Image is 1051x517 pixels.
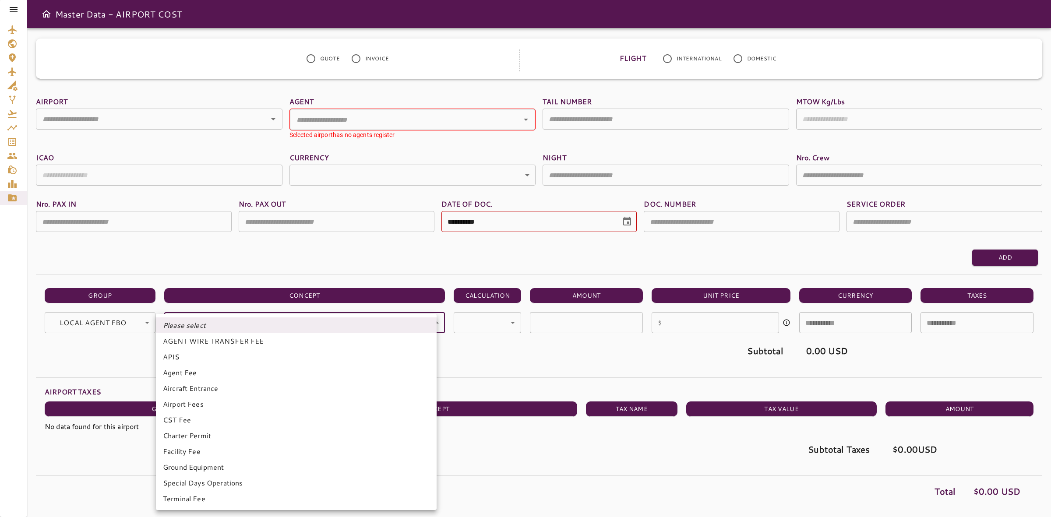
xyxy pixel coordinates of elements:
li: AGENT WIRE TRANSFER FEE [156,333,437,349]
em: Please select [163,320,206,331]
li: Charter Permit [156,428,437,443]
li: Aircraft Entrance [156,380,437,396]
li: APIS [156,349,437,365]
li: Ground Equipment [156,459,437,475]
li: Facility Fee [156,443,437,459]
li: Airport Fees [156,396,437,412]
li: Special Days Operations [156,475,437,491]
li: Agent Fee [156,365,437,380]
li: CST Fee [156,412,437,428]
li: Terminal Fee [156,491,437,506]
